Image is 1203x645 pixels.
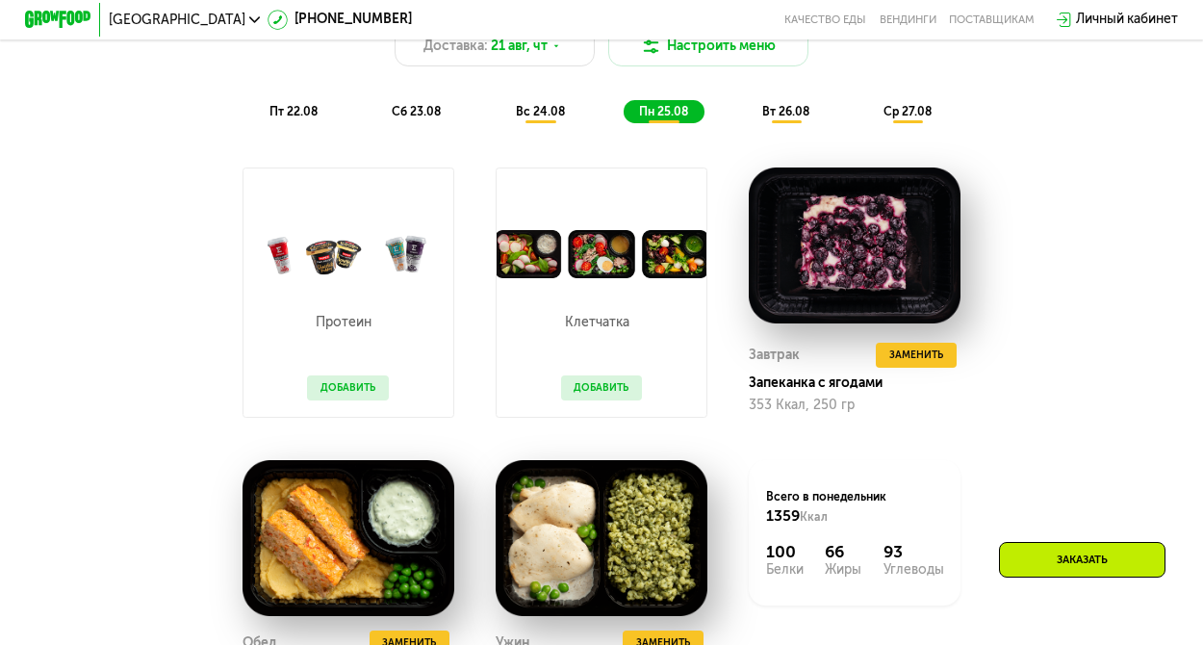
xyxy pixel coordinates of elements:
button: Заменить [876,343,957,368]
p: Протеин [307,316,380,329]
span: вс 24.08 [516,105,565,118]
span: Заменить [889,347,943,363]
div: 353 Ккал, 250 гр [749,398,960,413]
span: Ккал [800,510,828,524]
div: 93 [883,543,944,563]
span: Доставка: [423,37,488,57]
div: Личный кабинет [1076,10,1178,30]
span: 21 авг, чт [491,37,548,57]
div: Запеканка с ягодами [749,374,974,391]
span: пн 25.08 [639,105,688,118]
a: Качество еды [784,13,866,27]
div: Углеводы [883,563,944,577]
div: Жиры [825,563,861,577]
span: сб 23.08 [392,105,441,118]
span: вт 26.08 [762,105,809,118]
div: 100 [766,543,804,563]
span: ср 27.08 [883,105,932,118]
div: поставщикам [949,13,1035,27]
a: [PHONE_NUMBER] [268,10,412,30]
div: Завтрак [749,343,800,368]
span: пт 22.08 [269,105,318,118]
button: Добавить [561,375,643,400]
button: Настроить меню [608,26,808,66]
button: Добавить [307,375,389,400]
div: Белки [766,563,804,577]
div: Заказать [999,542,1165,578]
span: [GEOGRAPHIC_DATA] [109,13,245,27]
p: Клетчатка [561,316,634,329]
div: 66 [825,543,861,563]
span: 1359 [766,506,800,525]
a: Вендинги [880,13,936,27]
div: Всего в понедельник [766,489,944,526]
